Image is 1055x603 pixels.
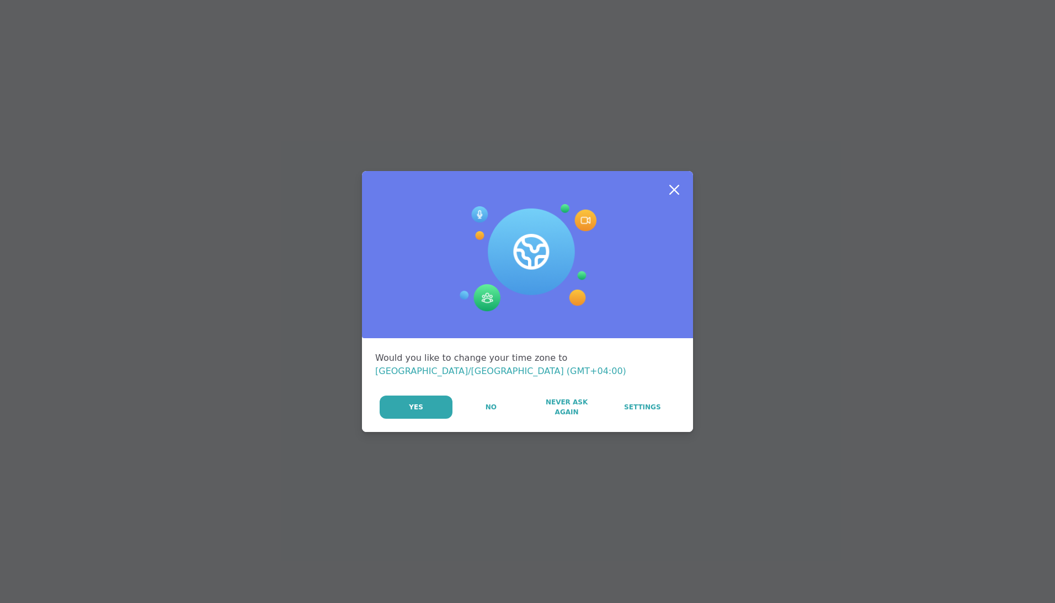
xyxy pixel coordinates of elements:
span: No [486,402,497,412]
span: Never Ask Again [535,397,598,417]
button: Yes [380,396,452,419]
a: Settings [605,396,680,419]
button: Never Ask Again [529,396,604,419]
span: [GEOGRAPHIC_DATA]/[GEOGRAPHIC_DATA] (GMT+04:00) [375,366,626,376]
div: Would you like to change your time zone to [375,351,680,378]
img: Session Experience [459,204,596,312]
button: No [454,396,528,419]
span: Settings [624,402,661,412]
span: Yes [409,402,423,412]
